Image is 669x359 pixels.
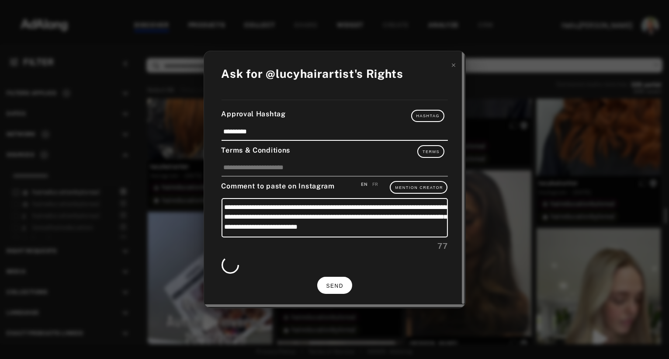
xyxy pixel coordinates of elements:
[317,277,352,294] button: SEND
[222,240,448,252] div: 77
[222,109,448,122] div: Approval Hashtag
[222,181,448,193] div: Comment to paste on Instagram
[361,181,367,188] div: Save an english version of your comment
[395,185,443,190] span: Mention Creator
[326,283,343,289] span: SEND
[416,114,440,118] span: Hashtag
[417,145,444,157] button: Terms
[423,150,440,154] span: Terms
[372,181,378,188] div: Save an french version of your comment
[625,317,669,359] iframe: Chat Widget
[222,145,448,157] div: Terms & Conditions
[411,110,444,122] button: Hashtag
[222,65,403,82] div: Ask for @lucyhairartist's Rights
[390,181,447,193] button: Mention Creator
